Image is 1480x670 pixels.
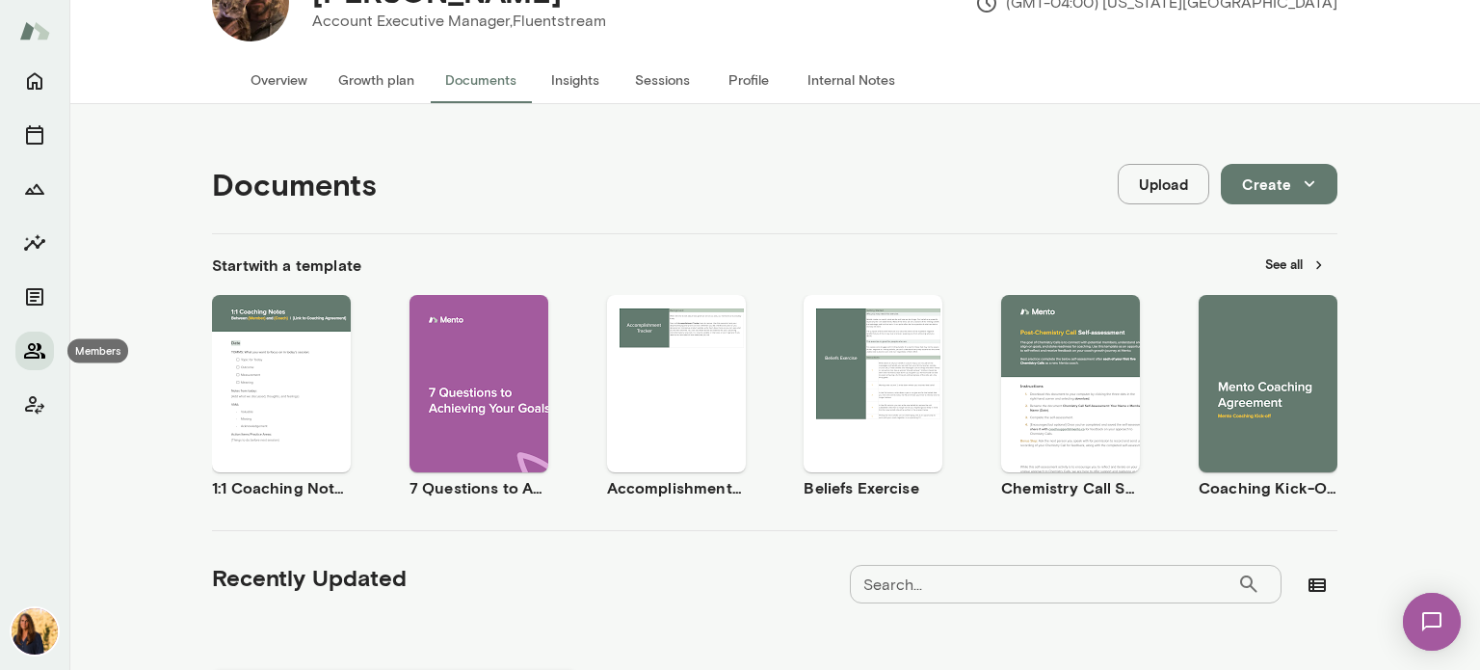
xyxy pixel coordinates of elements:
[15,62,54,100] button: Home
[532,57,619,103] button: Insights
[67,339,128,363] div: Members
[1001,476,1140,499] h6: Chemistry Call Self-Assessment [Coaches only]
[15,332,54,370] button: Members
[1199,476,1337,499] h6: Coaching Kick-Off | Coaching Agreement
[15,116,54,154] button: Sessions
[212,254,361,277] h6: Start with a template
[1221,164,1337,204] button: Create
[312,10,606,33] p: Account Executive Manager, Fluentstream
[212,562,407,593] h5: Recently Updated
[804,476,942,499] h6: Beliefs Exercise
[619,57,705,103] button: Sessions
[235,57,323,103] button: Overview
[15,224,54,262] button: Insights
[15,170,54,208] button: Growth Plan
[1118,164,1209,204] button: Upload
[212,476,351,499] h6: 1:1 Coaching Notes
[430,57,532,103] button: Documents
[12,608,58,655] img: Sheri DeMario
[323,57,430,103] button: Growth plan
[705,57,792,103] button: Profile
[15,386,54,424] button: Client app
[410,476,548,499] h6: 7 Questions to Achieving Your Goals
[15,278,54,316] button: Documents
[19,13,50,49] img: Mento
[792,57,911,103] button: Internal Notes
[212,166,377,202] h4: Documents
[1254,250,1337,280] button: See all
[607,476,746,499] h6: Accomplishment Tracker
